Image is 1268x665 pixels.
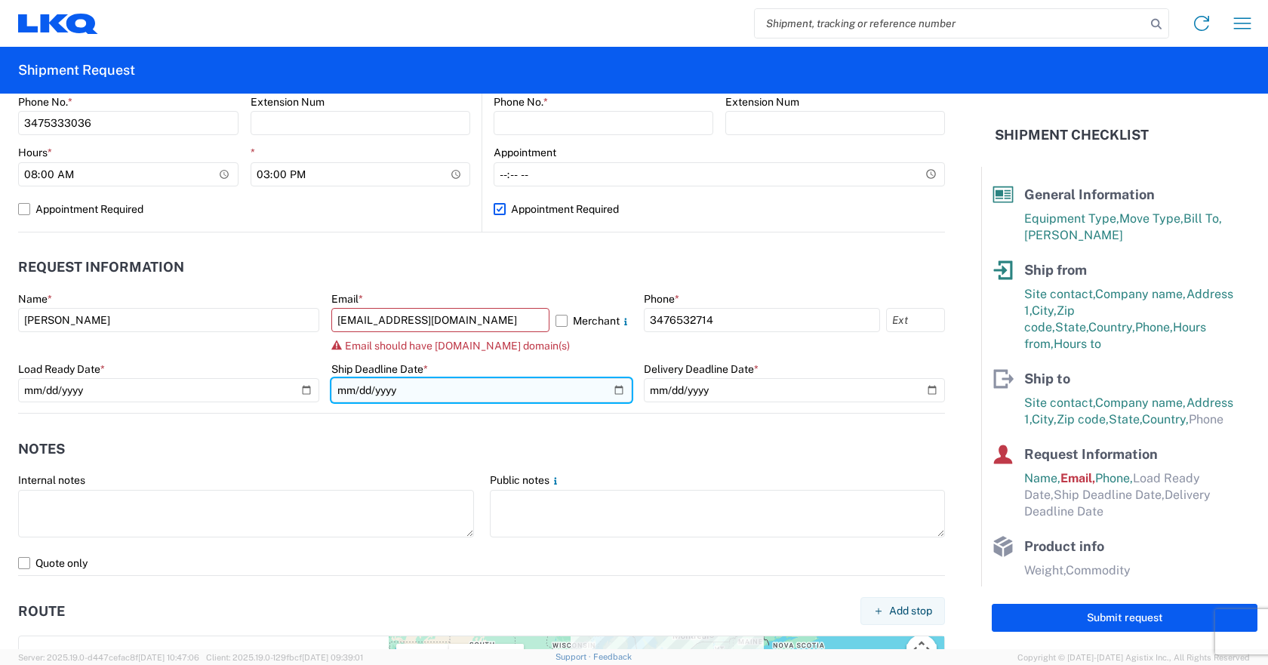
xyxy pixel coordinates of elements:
[18,146,52,159] label: Hours
[556,652,593,661] a: Support
[1024,371,1070,386] span: Ship to
[1095,287,1186,301] span: Company name,
[1024,287,1095,301] span: Site contact,
[1054,337,1101,351] span: Hours to
[494,95,548,109] label: Phone No.
[18,362,105,376] label: Load Ready Date
[644,362,759,376] label: Delivery Deadline Date
[18,95,72,109] label: Phone No.
[18,442,65,457] h2: Notes
[889,604,932,618] span: Add stop
[490,473,562,487] label: Public notes
[494,146,556,159] label: Appointment
[644,292,679,306] label: Phone
[1189,412,1223,426] span: Phone
[1119,211,1183,226] span: Move Type,
[725,95,799,109] label: Extension Num
[1066,563,1131,577] span: Commodity
[1024,471,1060,485] span: Name,
[494,197,945,221] label: Appointment Required
[556,308,632,332] label: Merchant
[331,362,428,376] label: Ship Deadline Date
[1024,228,1123,242] span: [PERSON_NAME]
[1109,412,1142,426] span: State,
[1095,396,1186,410] span: Company name,
[206,653,363,662] span: Client: 2025.19.0-129fbcf
[18,551,945,575] label: Quote only
[1088,320,1135,334] span: Country,
[755,9,1146,38] input: Shipment, tracking or reference number
[1054,488,1165,502] span: Ship Deadline Date,
[251,95,325,109] label: Extension Num
[1057,412,1109,426] span: Zip code,
[331,292,363,306] label: Email
[1024,563,1066,577] span: Weight,
[18,197,470,221] label: Appointment Required
[1032,303,1057,318] span: City,
[886,308,945,332] input: Ext
[1032,412,1057,426] span: City,
[18,604,65,619] h2: Route
[1024,186,1155,202] span: General Information
[860,597,945,625] button: Add stop
[18,292,52,306] label: Name
[1135,320,1173,334] span: Phone,
[1055,320,1088,334] span: State,
[1183,211,1222,226] span: Bill To,
[18,260,184,275] h2: Request Information
[18,473,85,487] label: Internal notes
[992,604,1257,632] button: Submit request
[138,653,199,662] span: [DATE] 10:47:06
[18,653,199,662] span: Server: 2025.19.0-d447cefac8f
[345,340,570,352] span: Email should have [DOMAIN_NAME] domain(s)
[1024,446,1158,462] span: Request Information
[1024,262,1087,278] span: Ship from
[1017,651,1250,664] span: Copyright © [DATE]-[DATE] Agistix Inc., All Rights Reserved
[593,652,632,661] a: Feedback
[1142,412,1189,426] span: Country,
[1095,471,1133,485] span: Phone,
[1024,211,1119,226] span: Equipment Type,
[1060,471,1095,485] span: Email,
[1024,538,1104,554] span: Product info
[1024,396,1095,410] span: Site contact,
[302,653,363,662] span: [DATE] 09:39:01
[18,61,135,79] h2: Shipment Request
[995,126,1149,144] h2: Shipment Checklist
